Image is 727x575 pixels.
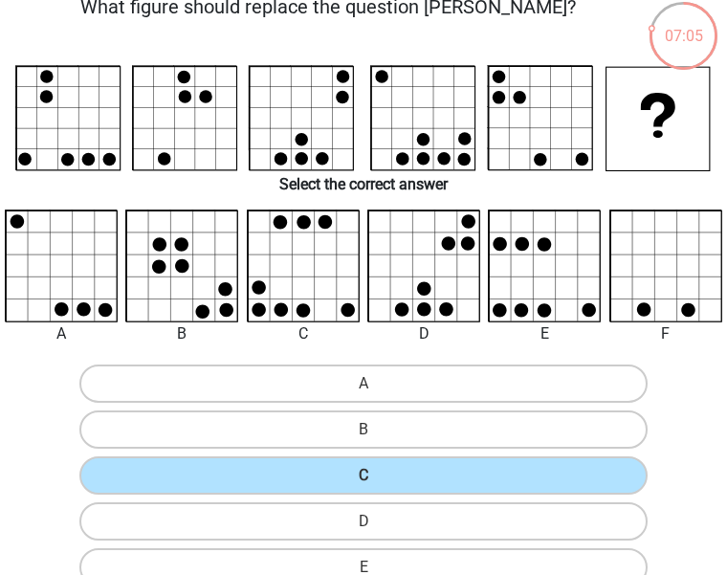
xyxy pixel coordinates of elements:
h6: Select the correct answer [8,171,719,193]
div: D [353,322,495,345]
div: C [232,322,374,345]
label: D [79,502,648,541]
label: C [79,456,648,495]
div: E [474,322,615,345]
label: A [79,365,648,403]
label: B [79,410,648,449]
div: B [111,322,253,345]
